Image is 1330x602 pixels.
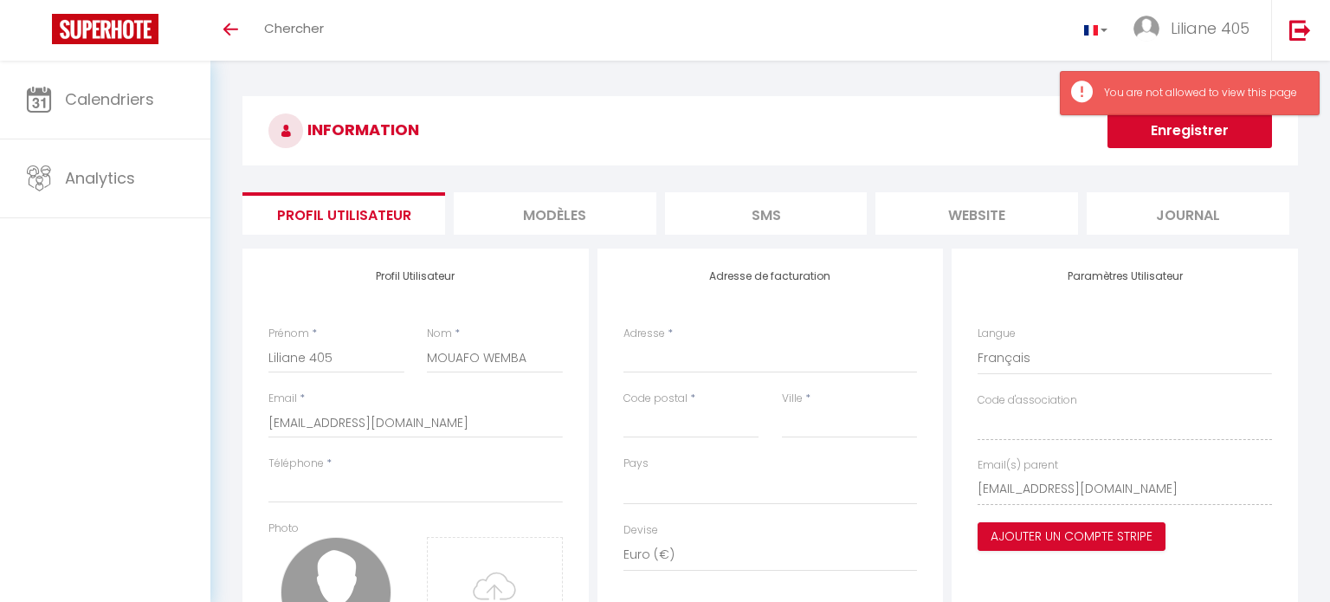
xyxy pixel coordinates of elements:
label: Adresse [623,326,665,342]
li: SMS [665,192,868,235]
label: Email(s) parent [978,457,1058,474]
label: Email [268,391,297,407]
li: MODÈLES [454,192,656,235]
label: Photo [268,521,299,537]
button: Enregistrer [1107,113,1272,148]
label: Pays [623,456,649,472]
label: Prénom [268,326,309,342]
li: Journal [1087,192,1289,235]
span: Analytics [65,167,135,189]
li: website [875,192,1078,235]
label: Téléphone [268,456,324,472]
label: Code d'association [978,392,1077,409]
h4: Profil Utilisateur [268,270,563,282]
button: Ajouter un compte Stripe [978,522,1165,552]
label: Langue [978,326,1016,342]
div: You are not allowed to view this page [1104,85,1301,101]
img: ... [1133,16,1159,42]
span: Chercher [264,19,324,37]
img: Super Booking [52,14,158,44]
span: Calendriers [65,88,154,110]
img: logout [1289,19,1311,41]
h4: Paramètres Utilisateur [978,270,1272,282]
label: Code postal [623,391,688,407]
h4: Adresse de facturation [623,270,918,282]
span: Liliane 405 [1171,17,1249,39]
label: Nom [427,326,452,342]
label: Ville [782,391,803,407]
h3: INFORMATION [242,96,1298,165]
li: Profil Utilisateur [242,192,445,235]
label: Devise [623,522,658,539]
